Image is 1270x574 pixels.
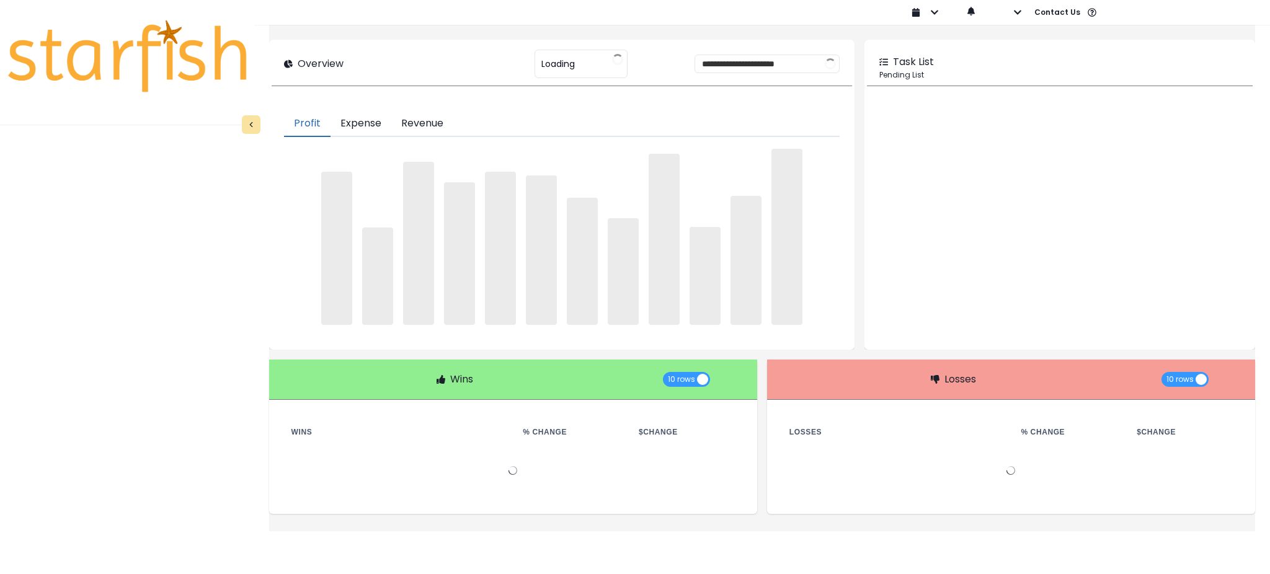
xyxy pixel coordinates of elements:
[321,172,352,324] span: ‌
[668,372,695,387] span: 10 rows
[608,218,639,325] span: ‌
[284,111,331,137] button: Profit
[298,56,344,71] p: Overview
[513,425,629,439] th: % Change
[1011,425,1127,439] th: % Change
[541,51,575,77] span: Loading
[450,372,473,387] p: Wins
[485,172,516,325] span: ‌
[771,149,802,325] span: ‌
[879,69,1240,81] p: Pending List
[391,111,453,137] button: Revenue
[282,425,513,439] th: Wins
[403,162,434,325] span: ‌
[444,182,475,325] span: ‌
[526,175,557,324] span: ‌
[690,227,721,325] span: ‌
[1127,425,1243,439] th: $ Change
[649,154,680,324] span: ‌
[730,196,762,324] span: ‌
[779,425,1011,439] th: Losses
[893,55,934,69] p: Task List
[331,111,391,137] button: Expense
[1166,372,1194,387] span: 10 rows
[362,227,393,325] span: ‌
[629,425,745,439] th: $ Change
[944,372,976,387] p: Losses
[567,198,598,325] span: ‌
